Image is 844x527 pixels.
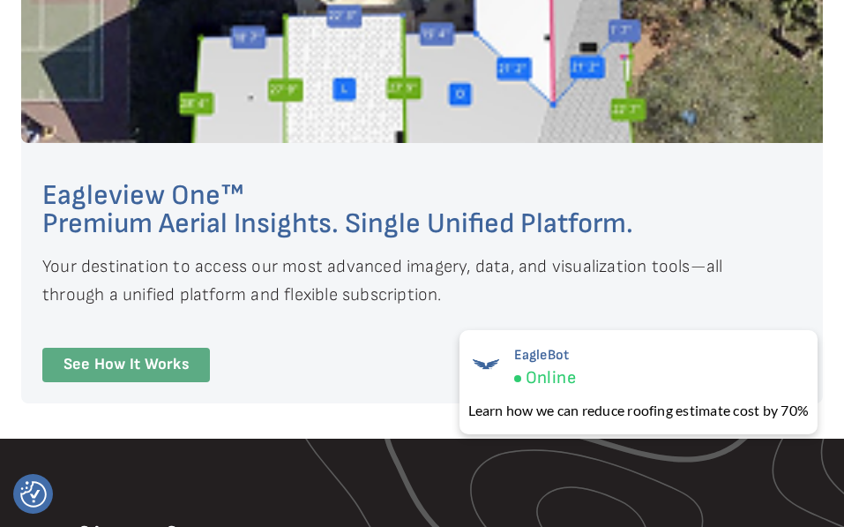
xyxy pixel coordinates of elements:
[42,182,784,238] h2: Eagleview One™ Premium Aerial Insights. Single Unified Platform.
[42,252,784,309] p: Your destination to access our most advanced imagery, data, and visualization tools—all through a...
[20,481,47,508] img: Revisit consent button
[468,347,504,382] img: EagleBot
[526,367,576,389] span: Online
[42,348,210,382] a: See How It Works
[20,481,47,508] button: Consent Preferences
[468,400,809,421] div: Learn how we can reduce roofing estimate cost by 70%
[514,347,576,364] span: EagleBot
